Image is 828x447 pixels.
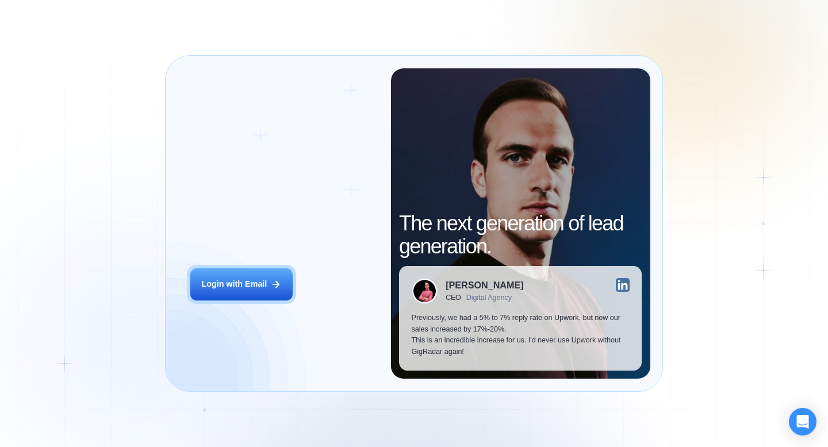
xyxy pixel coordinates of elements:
[789,408,816,436] div: Open Intercom Messenger
[399,212,642,257] h2: The next generation of lead generation.
[190,268,293,300] button: Login with Email
[446,294,461,302] div: CEO
[466,294,512,302] div: Digital Agency
[446,280,523,290] div: [PERSON_NAME]
[201,279,267,290] div: Login with Email
[412,313,630,358] p: Previously, we had a 5% to 7% reply rate on Upwork, but now our sales increased by 17%-20%. This ...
